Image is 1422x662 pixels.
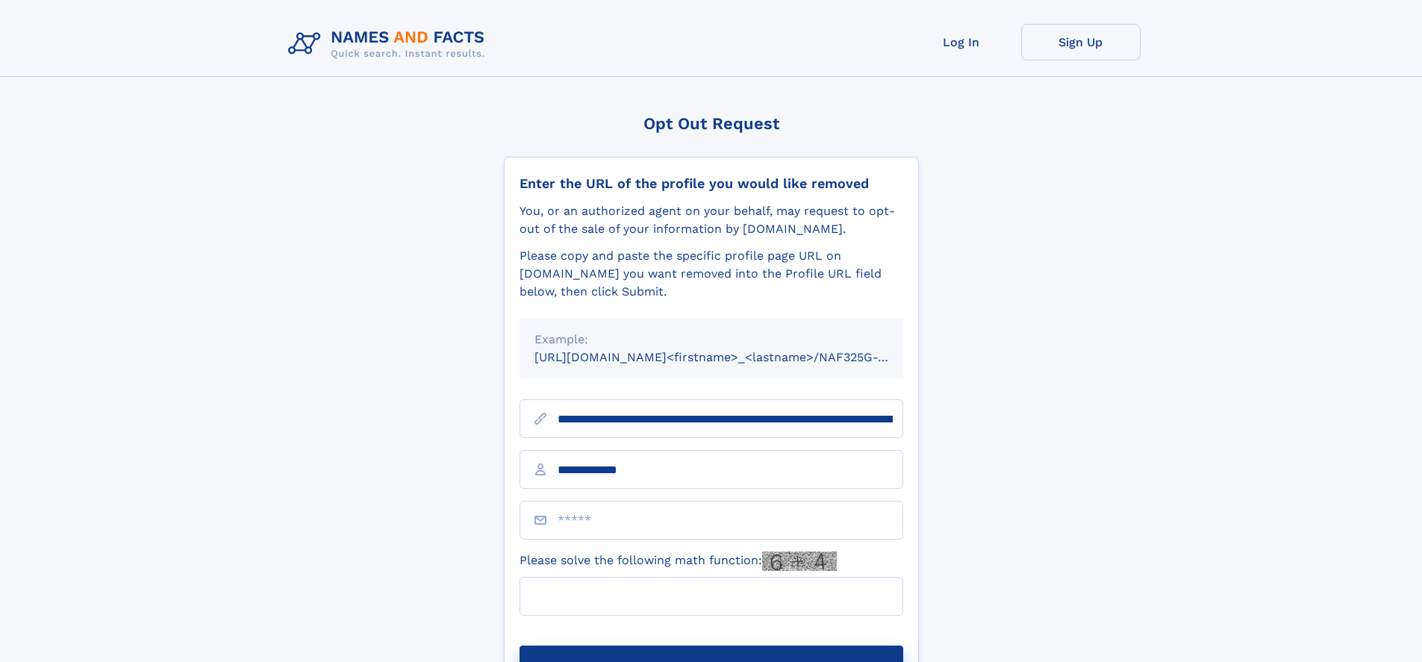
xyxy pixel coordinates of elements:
div: Enter the URL of the profile you would like removed [520,175,903,192]
small: [URL][DOMAIN_NAME]<firstname>_<lastname>/NAF325G-xxxxxxxx [534,350,932,364]
a: Sign Up [1021,24,1141,60]
img: Logo Names and Facts [282,24,497,64]
div: Opt Out Request [504,114,919,133]
div: Example: [534,331,888,349]
a: Log In [902,24,1021,60]
label: Please solve the following math function: [520,552,837,571]
div: You, or an authorized agent on your behalf, may request to opt-out of the sale of your informatio... [520,202,903,238]
div: Please copy and paste the specific profile page URL on [DOMAIN_NAME] you want removed into the Pr... [520,247,903,301]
